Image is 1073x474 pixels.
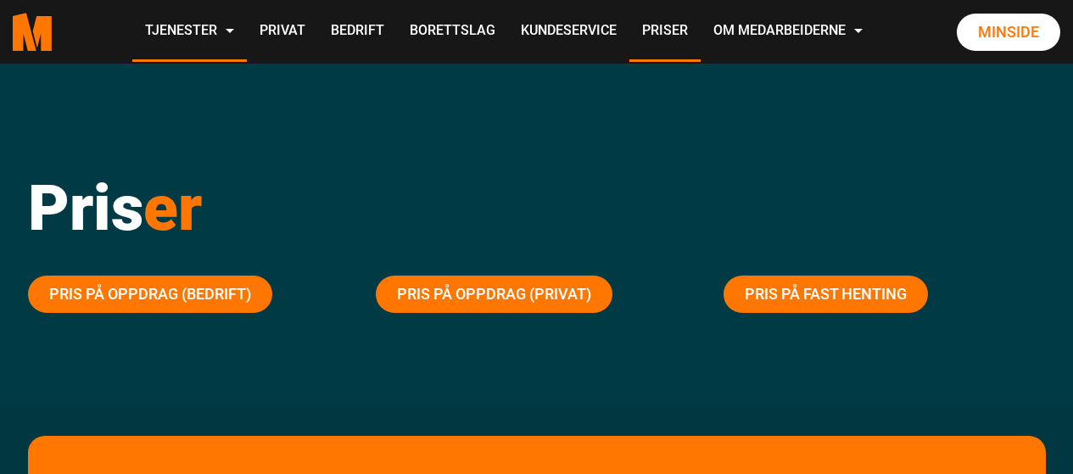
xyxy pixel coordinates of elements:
h1: Pris [28,170,1046,246]
a: Pris på oppdrag (Privat) [376,276,612,313]
a: Minside [957,14,1060,51]
a: Tjenester [132,2,247,62]
a: Pris på oppdrag (Bedrift) [28,276,272,313]
a: Bedrift [318,2,397,62]
a: Kundeservice [508,2,629,62]
a: Om Medarbeiderne [701,2,875,62]
a: Borettslag [397,2,508,62]
a: Privat [247,2,318,62]
a: Priser [629,2,701,62]
a: Pris på fast henting [724,276,928,313]
span: er [143,170,202,245]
